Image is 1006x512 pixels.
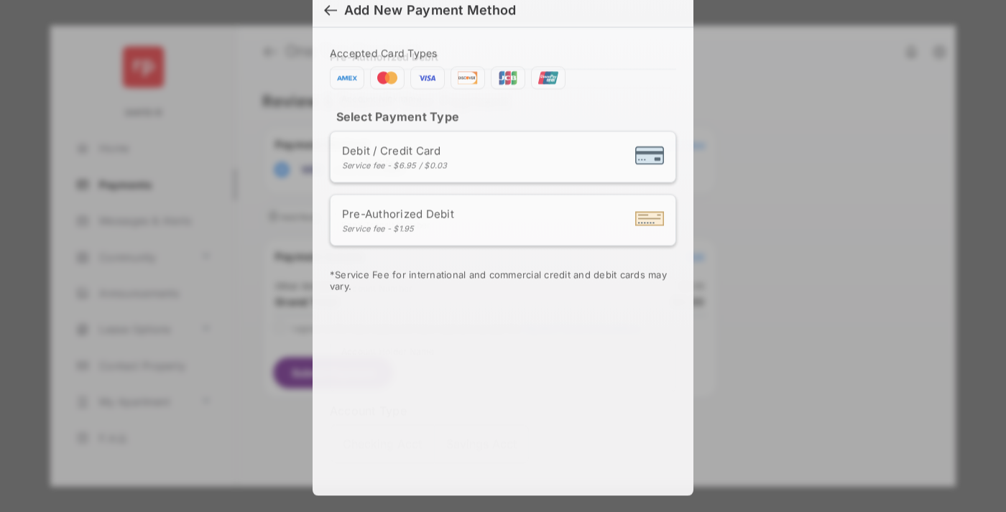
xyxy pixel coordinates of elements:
button: Checking Acct [331,425,434,464]
button: Savings Acct [434,425,529,464]
label: Account Type [330,404,676,419]
span: Accepted Card Types [330,47,443,60]
div: Add New Payment Method [344,3,516,19]
h4: Pre-Authorized Debit [330,51,438,63]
